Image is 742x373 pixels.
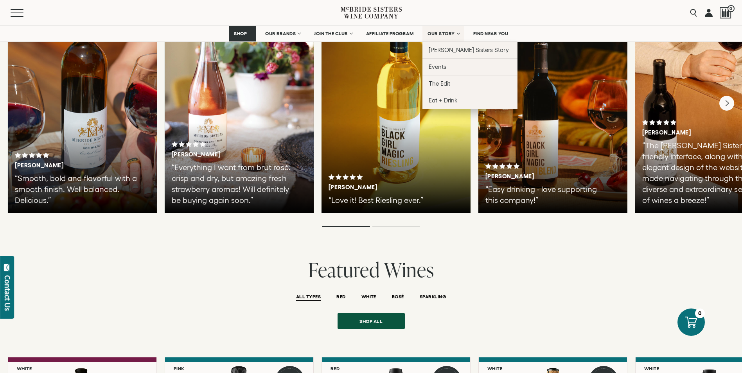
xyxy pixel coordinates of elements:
[428,31,455,36] span: OUR STORY
[420,294,446,301] button: SPARKLING
[260,26,305,41] a: OUR BRANDS
[15,162,123,169] h3: [PERSON_NAME]
[229,26,256,41] a: SHOP
[329,184,437,191] h3: [PERSON_NAME]
[4,275,11,311] div: Contact Us
[17,366,32,371] h6: White
[361,294,376,301] button: WHITE
[384,256,434,283] span: Wines
[392,294,404,301] button: ROSÉ
[296,294,321,301] button: ALL TYPES
[338,313,405,329] a: Shop all
[361,26,419,41] a: AFFILIATE PROGRAM
[265,31,296,36] span: OUR BRANDS
[468,26,514,41] a: FIND NEAR YOU
[172,151,280,158] h3: [PERSON_NAME]
[485,173,593,180] h3: [PERSON_NAME]
[429,97,458,104] span: Eat + Drink
[329,195,454,206] p: “Love it! Best Riesling ever.”
[234,31,247,36] span: SHOP
[422,26,464,41] a: OUR STORY
[372,226,420,227] li: Page dot 2
[308,256,380,283] span: Featured
[487,366,503,371] h6: White
[728,5,735,12] span: 0
[11,9,39,17] button: Mobile Menu Trigger
[336,294,345,301] button: RED
[422,41,517,58] a: [PERSON_NAME] Sisters Story
[485,184,611,206] p: “Easy drinking - love supporting this company!”
[719,96,734,111] button: Next
[322,226,370,227] li: Page dot 1
[422,75,517,92] a: The Edit
[695,308,705,318] div: 0
[15,173,140,206] p: “Smooth, bold and flavorful with a smooth finish. Well balanced. Delicious.”
[314,31,348,36] span: JOIN THE CLUB
[331,366,340,371] h6: Red
[473,31,508,36] span: FIND NEAR YOU
[346,314,396,329] span: Shop all
[644,366,659,371] h6: White
[174,366,185,371] h6: Pink
[429,47,509,53] span: [PERSON_NAME] Sisters Story
[422,92,517,109] a: Eat + Drink
[429,63,446,70] span: Events
[172,162,297,206] p: “Everything I want from brut rosé: crisp and dry, but amazing fresh strawberry aromas! Will defin...
[366,31,414,36] span: AFFILIATE PROGRAM
[422,58,517,75] a: Events
[309,26,357,41] a: JOIN THE CLUB
[429,80,450,87] span: The Edit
